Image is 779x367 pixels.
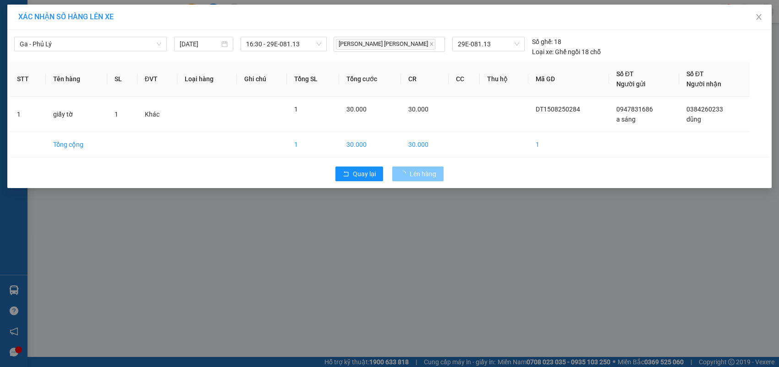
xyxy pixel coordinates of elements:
[294,106,298,113] span: 1
[6,39,85,72] span: Chuyển phát nhanh: [GEOGRAPHIC_DATA] - [GEOGRAPHIC_DATA]
[287,132,339,157] td: 1
[287,61,339,97] th: Tổng SL
[532,37,561,47] div: 18
[392,167,444,181] button: Lên hàng
[458,37,519,51] span: 29E-081.13
[408,106,428,113] span: 30.000
[616,80,646,88] span: Người gửi
[616,70,634,78] span: Số ĐT
[686,106,723,113] span: 0384260233
[686,116,701,123] span: dũng
[8,7,82,37] strong: CÔNG TY TNHH DỊCH VỤ DU LỊCH THỜI ĐẠI
[401,61,449,97] th: CR
[177,61,237,97] th: Loại hàng
[335,167,383,181] button: rollbackQuay lại
[532,47,601,57] div: Ghế ngồi 18 chỗ
[46,61,107,97] th: Tên hàng
[246,37,321,51] span: 16:30 - 29E-081.13
[46,132,107,157] td: Tổng cộng
[480,61,528,97] th: Thu hộ
[3,33,5,79] img: logo
[10,61,46,97] th: STT
[86,61,141,71] span: DT1508250284
[400,171,410,177] span: loading
[10,97,46,132] td: 1
[339,132,401,157] td: 30.000
[46,97,107,132] td: giấy tờ
[115,111,118,118] span: 1
[107,61,137,97] th: SL
[336,39,435,50] span: [PERSON_NAME] [PERSON_NAME]
[449,61,480,97] th: CC
[686,80,721,88] span: Người nhận
[401,132,449,157] td: 30.000
[20,37,161,51] span: Ga - Phủ Lý
[528,61,609,97] th: Mã GD
[532,47,554,57] span: Loại xe:
[429,42,434,46] span: close
[532,37,553,47] span: Số ghế:
[746,5,772,30] button: Close
[686,70,704,78] span: Số ĐT
[353,169,376,179] span: Quay lại
[616,106,653,113] span: 0947831686
[755,13,763,21] span: close
[18,12,114,21] span: XÁC NHẬN SỐ HÀNG LÊN XE
[339,61,401,97] th: Tổng cước
[528,132,609,157] td: 1
[180,39,219,49] input: 15/08/2025
[410,169,436,179] span: Lên hàng
[343,171,349,178] span: rollback
[536,106,580,113] span: DT1508250284
[137,61,177,97] th: ĐVT
[237,61,287,97] th: Ghi chú
[346,106,367,113] span: 30.000
[137,97,177,132] td: Khác
[616,116,636,123] span: a sáng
